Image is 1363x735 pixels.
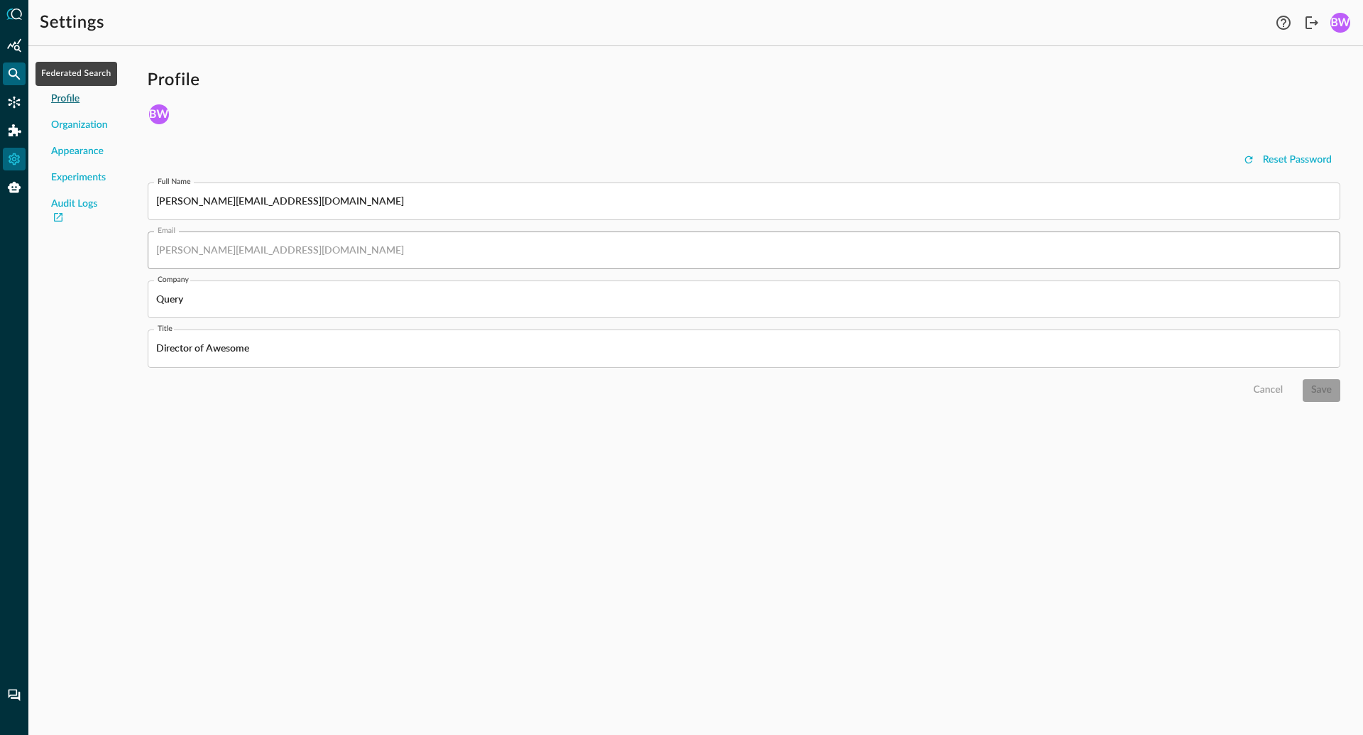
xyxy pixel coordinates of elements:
[1235,148,1340,171] button: Reset Password
[3,91,26,114] div: Connectors
[1272,11,1295,34] button: Help
[40,11,104,34] h1: Settings
[158,274,189,285] label: company
[1330,13,1350,33] div: BW
[3,176,26,199] div: Query Agent
[1301,11,1323,34] button: Logout
[51,144,104,159] span: Appearance
[158,176,191,187] label: Full Name
[51,197,108,227] a: Audit Logs
[3,148,26,170] div: Settings
[3,34,26,57] div: Summary Insights
[158,225,175,236] label: Email
[3,684,26,707] div: Chat
[149,104,169,124] div: BW
[158,323,173,334] label: title
[51,170,106,185] span: Experiments
[35,62,117,86] div: Federated Search
[51,92,80,107] span: Profile
[148,69,1340,92] h1: Profile
[3,62,26,85] div: Federated Search
[4,119,26,142] div: Addons
[1263,151,1332,169] div: Reset Password
[51,118,108,133] span: Organization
